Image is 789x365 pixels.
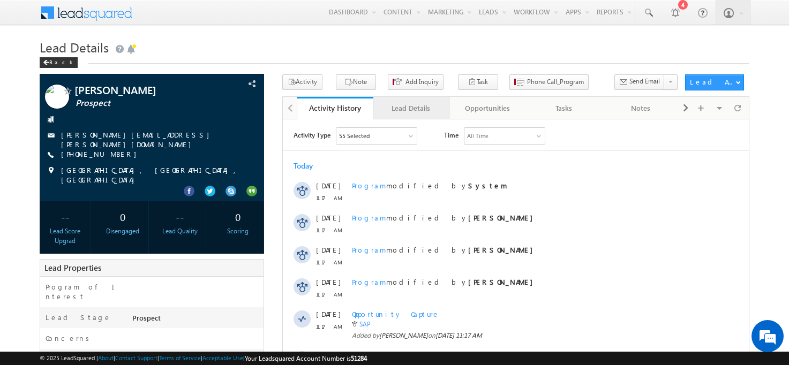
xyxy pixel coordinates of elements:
a: Activity History [297,97,373,119]
a: Acceptable Use [202,354,243,361]
button: Note [336,74,376,90]
div: 0 [215,207,261,226]
div: Scoring [215,226,261,236]
span: Program [69,62,103,71]
span: Opportunity Capture [69,190,157,199]
span: 11:17 AM [33,106,65,116]
span: Time [161,8,176,24]
strong: [PERSON_NAME] [185,94,256,103]
a: Terms of Service [159,354,201,361]
span: Activity Type [11,8,48,24]
span: [PERSON_NAME] [96,212,145,220]
a: Notes [603,97,679,119]
div: -- [157,207,204,226]
div: Activity History [305,103,365,113]
strong: [PERSON_NAME] [185,126,256,135]
span: modified by [69,126,256,135]
span: Program [69,158,103,167]
a: SAP [77,201,88,209]
a: Contact Support [115,354,157,361]
span: 11:17 AM [33,138,65,148]
button: Activity [282,74,322,90]
img: Profile photo [45,85,69,112]
div: Back [40,57,78,68]
span: Program [69,94,103,103]
span: modified by [69,62,224,71]
button: Send Email [614,74,665,90]
span: Add Inquiry [405,77,439,87]
span: 51284 [351,354,367,362]
div: Disengaged [100,226,146,236]
span: 11:17 AM [33,202,65,212]
span: [PERSON_NAME] [74,85,214,95]
span: Added by on [69,242,411,252]
div: Opportunities [459,102,517,115]
button: Add Inquiry [388,74,444,90]
a: Tasks [526,97,603,119]
span: Lead Details [40,39,109,56]
span: SAP [69,231,92,240]
span: 11:17 AM [33,74,65,83]
span: Program [69,126,103,135]
span: [DATE] [33,62,57,71]
span: modified by [69,94,256,103]
span: [DATE] [33,190,57,200]
a: Lead Details [373,97,450,119]
div: Sales Activity,Program,Email Bounced,Email Link Clicked,Email Marked Spam & 50 more.. [54,9,134,25]
span: modified by [69,158,256,168]
div: Lead Score Upgrad [42,226,88,246]
span: Send Email [629,77,660,86]
span: [DATE] 11:17 AM [153,242,199,250]
a: About [98,354,114,361]
div: Notes [611,102,670,115]
span: Lead Properties [44,262,101,273]
span: Your Leadsquared Account Number is [245,354,367,362]
label: Program of Interest [46,282,121,301]
span: [DATE] [33,158,57,168]
strong: [PERSON_NAME] [185,158,256,167]
div: Tasks [535,102,593,115]
span: [PERSON_NAME] [96,242,145,250]
button: Task [458,74,498,90]
a: [PERSON_NAME][EMAIL_ADDRESS][PERSON_NAME][DOMAIN_NAME] [61,130,215,149]
strong: System [185,62,224,71]
span: Phone Call_Program [527,77,584,87]
span: 11:17 AM [33,170,65,180]
span: © 2025 LeadSquared | | | | | [40,353,367,363]
a: Opportunities [450,97,527,119]
span: [DATE] 11:17 AM [153,212,199,220]
div: 55 Selected [56,12,87,21]
div: Prospect [130,313,264,328]
div: All Time [184,12,206,21]
span: 11:17 AM [33,243,65,253]
div: Lead Quality [157,226,204,236]
span: Prospect [76,98,215,109]
div: Lead Details [382,102,440,115]
button: Lead Actions [685,74,744,90]
span: New Opportunity [100,231,178,240]
div: Lead Actions [690,77,735,87]
label: Lead Stage [46,313,111,322]
div: -- [42,207,88,226]
label: Concerns [46,333,93,343]
a: Back [40,57,83,66]
span: [DATE] [33,126,57,135]
div: 0 [100,207,146,226]
span: [GEOGRAPHIC_DATA], [GEOGRAPHIC_DATA], [GEOGRAPHIC_DATA] [61,165,243,185]
span: [PHONE_NUMBER] [61,149,142,160]
span: [DATE] [33,231,57,240]
span: Added by on [69,211,411,221]
button: Phone Call_Program [509,74,589,90]
div: Today [11,42,46,51]
span: [DATE] [33,94,57,103]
